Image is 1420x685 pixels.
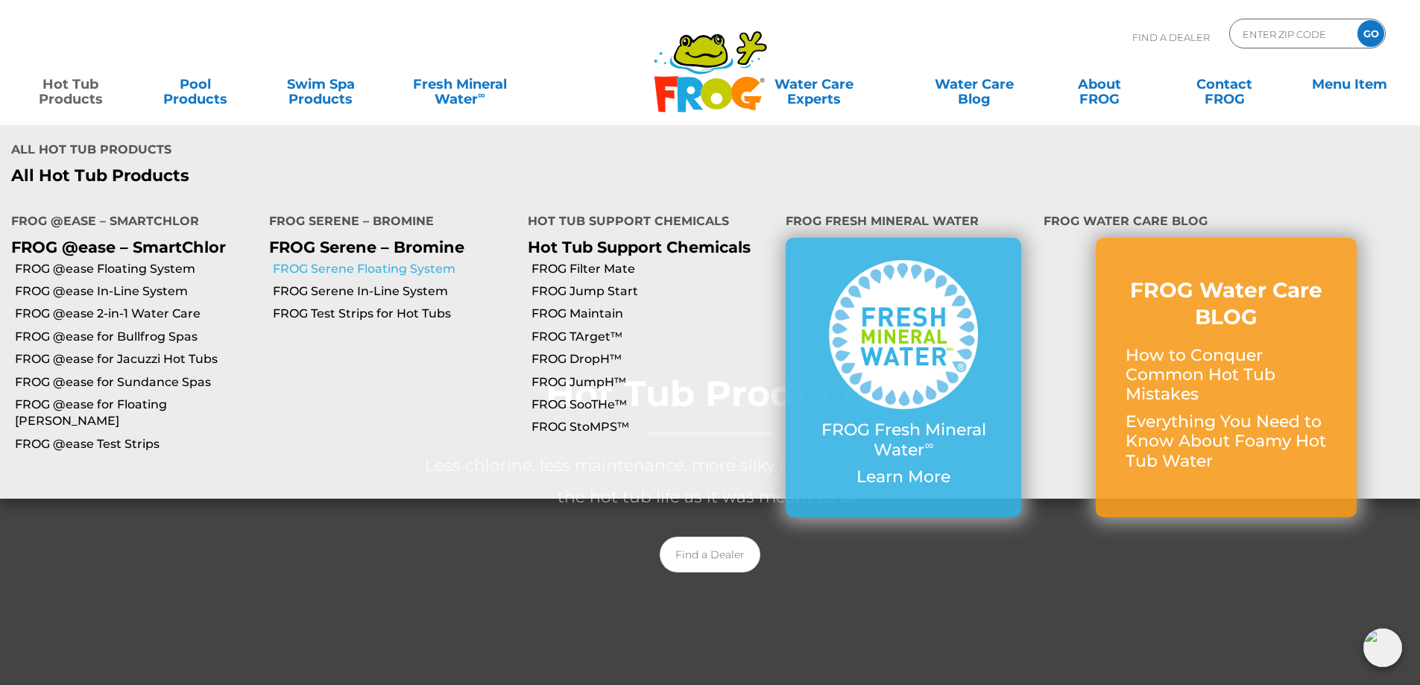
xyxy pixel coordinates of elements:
[15,436,258,452] a: FROG @ease Test Strips
[531,283,774,300] a: FROG Jump Start
[531,351,774,367] a: FROG DropH™
[1132,19,1210,56] p: Find A Dealer
[918,69,1029,99] a: Water CareBlog
[391,69,530,99] a: Fresh MineralWater∞
[265,69,376,99] a: Swim SpaProducts
[269,208,505,238] h4: FROG Serene – Bromine
[269,238,505,256] p: FROG Serene – Bromine
[11,208,247,238] h4: FROG @ease – SmartChlor
[531,261,774,277] a: FROG Filter Mate
[273,306,516,322] a: FROG Test Strips for Hot Tubs
[1044,69,1155,99] a: AboutFROG
[660,537,760,572] a: Find a Dealer
[531,397,774,413] a: FROG SooTHe™
[1044,208,1409,238] h4: FROG Water Care Blog
[15,397,258,430] a: FROG @ease for Floating [PERSON_NAME]
[15,329,258,345] a: FROG @ease for Bullfrog Spas
[273,283,516,300] a: FROG Serene In-Line System
[15,261,258,277] a: FROG @ease Floating System
[15,283,258,300] a: FROG @ease In-Line System
[15,306,258,322] a: FROG @ease 2-in-1 Water Care
[531,374,774,391] a: FROG JumpH™
[1241,23,1342,45] input: Zip Code Form
[1126,277,1327,479] a: FROG Water Care BLOG How to Conquer Common Hot Tub Mistakes Everything You Need to Know About Foa...
[273,261,516,277] a: FROG Serene Floating System
[11,136,699,166] h4: All Hot Tub Products
[528,238,751,256] a: Hot Tub Support Chemicals
[815,467,991,487] p: Learn More
[140,69,251,99] a: PoolProducts
[531,306,774,322] a: FROG Maintain
[15,69,126,99] a: Hot TubProducts
[1126,412,1327,471] p: Everything You Need to Know About Foamy Hot Tub Water
[1126,346,1327,405] p: How to Conquer Common Hot Tub Mistakes
[1294,69,1405,99] a: Menu Item
[478,89,485,101] sup: ∞
[11,166,699,186] a: All Hot Tub Products
[11,238,247,256] p: FROG @ease – SmartChlor
[1363,628,1402,667] img: openIcon
[1169,69,1280,99] a: ContactFROG
[786,208,1021,238] h4: FROG Fresh Mineral Water
[15,374,258,391] a: FROG @ease for Sundance Spas
[15,351,258,367] a: FROG @ease for Jacuzzi Hot Tubs
[531,329,774,345] a: FROG TArget™
[1126,277,1327,331] h3: FROG Water Care BLOG
[815,260,991,494] a: FROG Fresh Mineral Water∞ Learn More
[924,438,933,452] sup: ∞
[528,208,763,238] h4: Hot Tub Support Chemicals
[815,420,991,460] p: FROG Fresh Mineral Water
[1357,20,1384,47] input: GO
[531,419,774,435] a: FROG StoMPS™
[724,69,904,99] a: Water CareExperts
